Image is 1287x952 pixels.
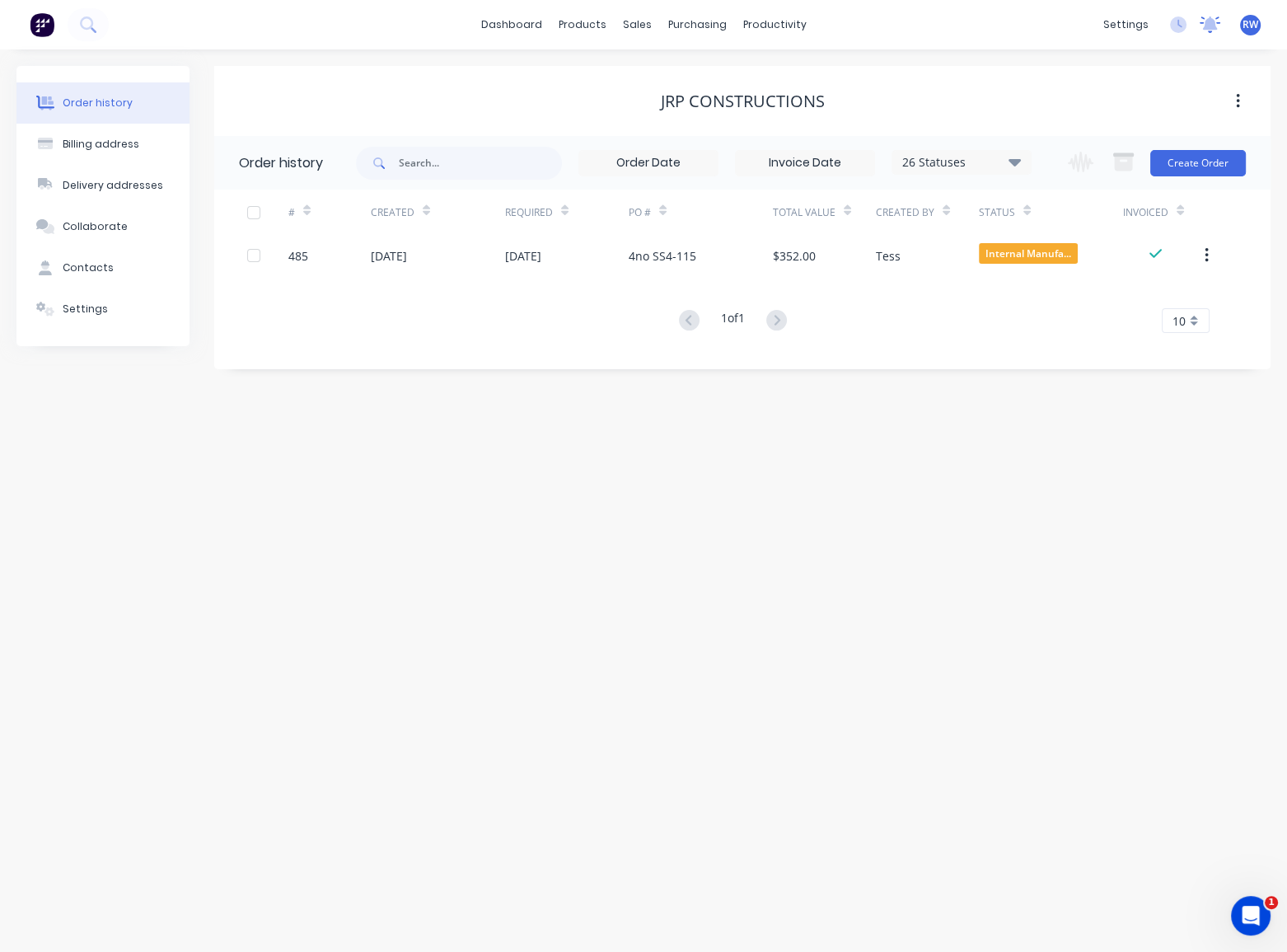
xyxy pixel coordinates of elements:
[615,12,660,37] div: sales
[629,190,773,235] div: PO #
[1150,150,1246,176] button: Create Order
[371,205,414,220] div: Created
[1172,312,1186,330] span: 10
[371,247,407,265] div: [DATE]
[979,243,1078,264] span: Internal Manufa...
[239,153,323,173] div: Order history
[1265,896,1278,909] span: 1
[1095,12,1157,37] div: settings
[550,12,615,37] div: products
[473,12,550,37] a: dashboard
[1123,190,1205,235] div: Invoiced
[505,190,629,235] div: Required
[505,205,553,220] div: Required
[63,302,108,317] div: Settings
[1243,17,1258,32] span: RW
[979,205,1015,220] div: Status
[579,151,718,176] input: Order Date
[773,205,835,220] div: Total Value
[876,205,934,220] div: Created By
[979,190,1123,235] div: Status
[629,205,651,220] div: PO #
[288,247,308,265] div: 485
[1231,896,1271,936] iframe: Intercom live chat
[16,206,190,247] button: Collaborate
[371,190,505,235] div: Created
[735,12,815,37] div: productivity
[661,91,825,111] div: JRP Constructions
[16,165,190,206] button: Delivery addresses
[773,190,876,235] div: Total Value
[505,247,541,265] div: [DATE]
[30,12,54,37] img: Factory
[288,205,295,220] div: #
[63,137,139,152] div: Billing address
[16,82,190,124] button: Order history
[660,12,735,37] div: purchasing
[876,190,979,235] div: Created By
[736,151,874,176] input: Invoice Date
[629,247,696,265] div: 4no SS4-115
[16,247,190,288] button: Contacts
[288,190,371,235] div: #
[1123,205,1168,220] div: Invoiced
[399,147,562,180] input: Search...
[16,288,190,330] button: Settings
[63,96,133,110] div: Order history
[63,260,114,275] div: Contacts
[16,124,190,165] button: Billing address
[892,153,1031,171] div: 26 Statuses
[63,178,163,193] div: Delivery addresses
[721,309,745,333] div: 1 of 1
[63,219,128,234] div: Collaborate
[876,247,901,265] div: Tess
[773,247,816,265] div: $352.00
